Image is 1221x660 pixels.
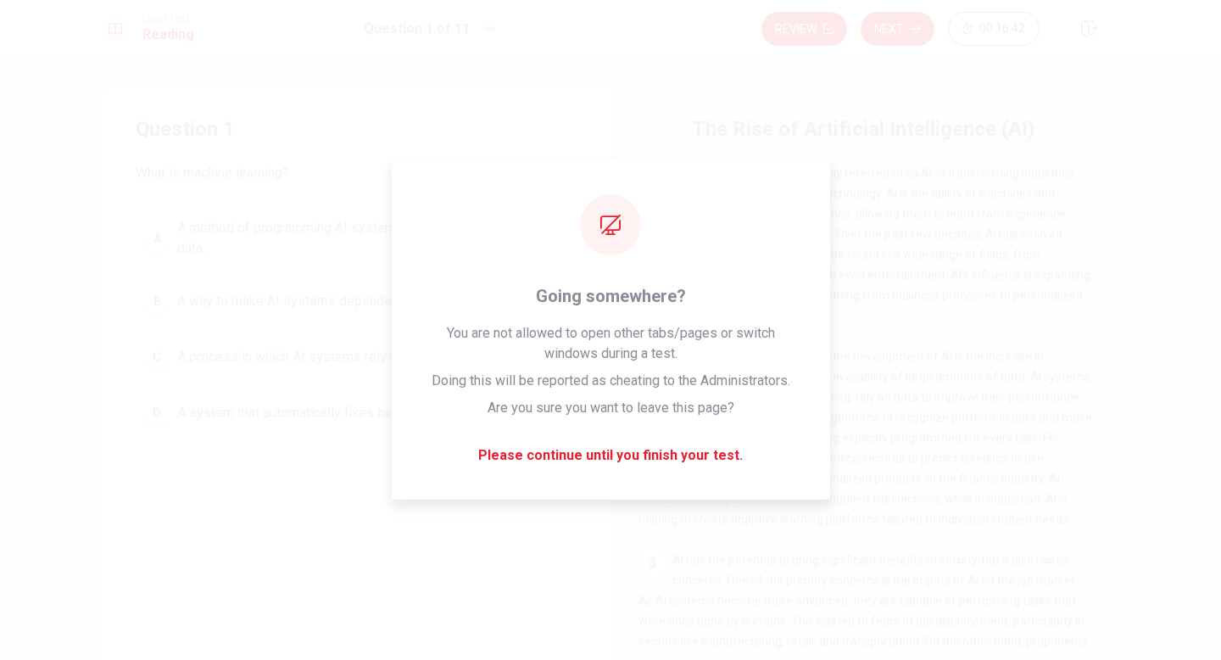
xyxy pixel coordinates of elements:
div: A [143,225,170,252]
button: Next [861,12,934,46]
button: DA system that automatically fixes biased algorithms. [136,392,577,434]
span: What is machine learning? [136,163,577,183]
button: BA way to make AI systems dependent on human input. [136,280,577,322]
div: B [143,288,170,315]
button: Review [761,12,847,46]
span: Artificial Intelligence, commonly referred to as AI, is transforming industries and reshaping the... [638,166,1090,322]
span: One of the key factors driving the development of AI is the increase in computational power and t... [638,350,1092,526]
div: 1 [638,163,666,190]
span: A way to make AI systems dependent on human input. [177,291,497,311]
h1: Reading [142,25,194,45]
button: CA process in which AI systems rely on human intelligence. [136,336,577,378]
h4: Question 1 [136,115,577,143]
button: AA method of programming AI systems to learn from patterns in data. [136,210,577,266]
span: A process in which AI systems rely on human intelligence. [177,347,521,367]
div: D [143,400,170,427]
span: A method of programming AI systems to learn from patterns in data. [177,218,569,259]
div: 2 [638,346,666,373]
span: Level Test [142,13,194,25]
button: 00:16:42 [948,12,1040,46]
span: A system that automatically fixes biased algorithms. [177,403,487,423]
div: 3 [638,550,666,577]
h4: The Rise of Artificial Intelligence (AI) [692,115,1035,143]
span: 00:16:42 [979,22,1025,36]
div: C [143,344,170,371]
h1: Question 1 of 11 [364,19,470,39]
